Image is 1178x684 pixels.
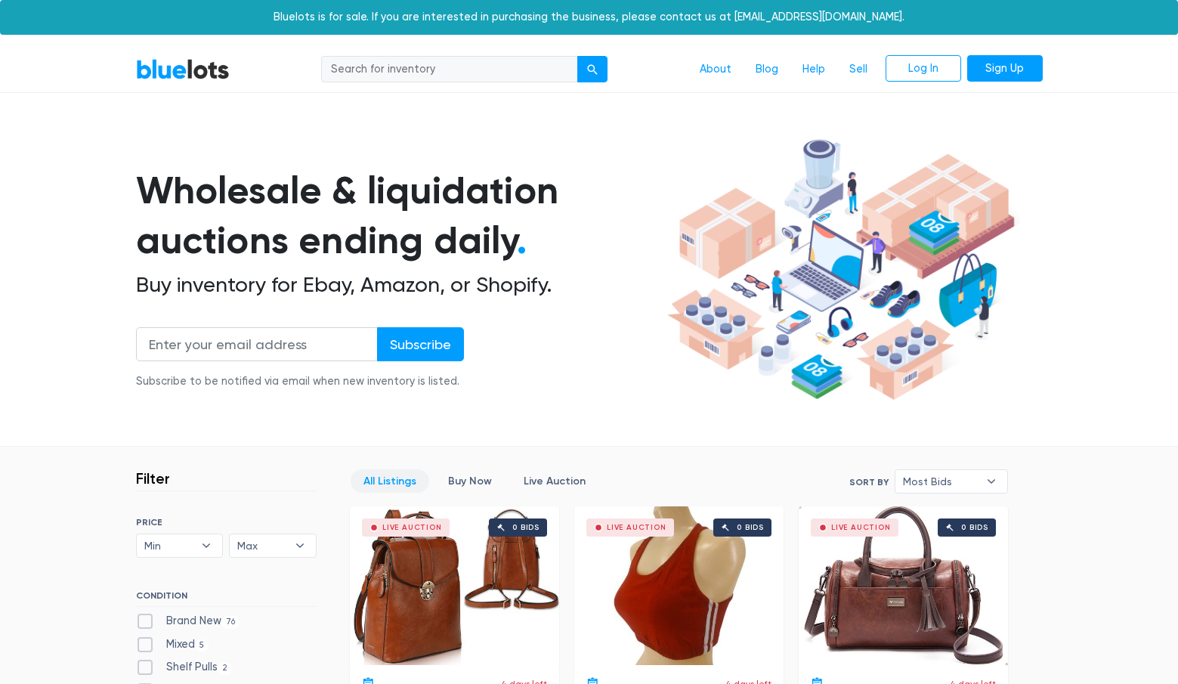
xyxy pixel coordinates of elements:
input: Search for inventory [321,56,578,83]
div: 0 bids [961,524,988,531]
h1: Wholesale & liquidation auctions ending daily [136,166,662,266]
span: 5 [195,639,209,652]
a: Buy Now [435,469,505,493]
a: Log In [886,55,961,82]
a: Live Auction 0 bids [574,506,784,665]
input: Enter your email address [136,327,378,361]
a: Live Auction 0 bids [799,506,1008,665]
h3: Filter [136,469,170,487]
a: Live Auction [511,469,598,493]
a: BlueLots [136,58,230,80]
div: Live Auction [607,524,666,531]
div: 0 bids [512,524,540,531]
a: About [688,55,744,84]
a: All Listings [351,469,429,493]
a: Help [790,55,837,84]
h2: Buy inventory for Ebay, Amazon, or Shopify. [136,272,662,298]
span: 76 [221,616,240,628]
div: Live Auction [831,524,891,531]
div: Live Auction [382,524,442,531]
span: . [517,218,527,263]
h6: PRICE [136,517,317,528]
b: ▾ [190,534,222,557]
span: Most Bids [903,470,979,493]
label: Sort By [849,475,889,489]
span: 2 [218,663,233,675]
label: Brand New [136,613,240,630]
h6: CONDITION [136,590,317,607]
div: 0 bids [737,524,764,531]
a: Sell [837,55,880,84]
label: Mixed [136,636,209,653]
span: Max [237,534,287,557]
input: Subscribe [377,327,464,361]
b: ▾ [284,534,316,557]
b: ▾ [975,470,1007,493]
img: hero-ee84e7d0318cb26816c560f6b4441b76977f77a177738b4e94f68c95b2b83dbb.png [662,132,1020,407]
a: Sign Up [967,55,1043,82]
div: Subscribe to be notified via email when new inventory is listed. [136,373,464,390]
a: Live Auction 0 bids [350,506,559,665]
a: Blog [744,55,790,84]
span: Min [144,534,194,557]
label: Shelf Pulls [136,659,233,676]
